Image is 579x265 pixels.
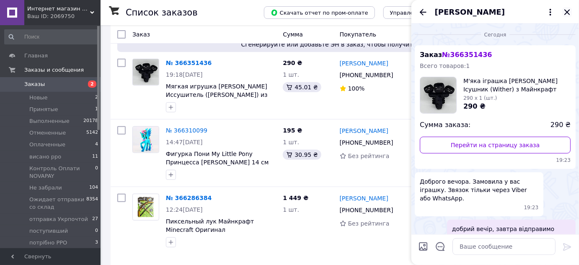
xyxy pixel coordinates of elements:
a: Фото товару [132,59,159,86]
span: Отмененные [29,129,66,137]
h1: Список заказов [126,8,198,18]
a: [PERSON_NAME] [340,59,388,68]
button: Управление статусами [383,6,463,19]
span: отправка Укрпочтой [29,216,88,223]
div: 45.01 ₴ [283,82,321,92]
span: Покупатель [340,31,377,38]
img: 6335210267_w160_h160_myaka-igrashka-vizer.jpg [420,77,456,113]
span: 19:18[DATE] [166,71,203,78]
span: 14:47[DATE] [166,139,203,145]
span: Контроль Оплати NOVAPAY [29,165,95,180]
span: № 366351436 [442,51,492,59]
span: поступивший [29,227,68,235]
a: Фигурка Пони My Little Pony Принцесса [PERSON_NAME] 14 см Мой маленький пони [166,151,269,174]
span: 0 [95,165,98,180]
div: Ваш ID: 2069750 [27,13,101,20]
span: 11 [92,153,98,161]
a: № 366351436 [166,60,212,66]
span: 3 [95,239,98,247]
span: Сумма заказа: [420,120,470,130]
span: Заказы [24,81,45,88]
span: 19:23 12.10.2025 [524,204,539,211]
span: 2 [88,81,96,88]
span: Всего товаров: 1 [420,62,470,69]
a: Перейти на страницу заказа [420,137,571,153]
a: Мягкая игрушка [PERSON_NAME] Иссушитель ([PERSON_NAME]) из Майнкрафт [166,83,268,107]
span: Выполненные [29,117,70,125]
span: 290 ₴ [283,60,302,66]
div: 12.10.2025 [415,30,576,39]
span: [PERSON_NAME] [435,7,505,18]
button: Назад [418,7,428,17]
span: добрий вечір, завтра відправимо [452,225,555,233]
span: Интернет магазин мягких игрушек и подарков " Мишка Бублик" [27,5,90,13]
span: 1 449 ₴ [283,195,308,201]
span: висано рро [29,153,61,161]
span: 1 шт. [283,139,299,145]
img: Фото товару [133,197,159,217]
span: [PHONE_NUMBER] [340,139,393,146]
a: Фото товару [132,126,159,153]
a: № 366310099 [166,127,207,134]
a: Фото товару [132,194,159,221]
span: Сгенерируйте или добавьте ЭН в заказ, чтобы получить оплату [121,40,561,49]
span: Оплаченные [29,141,65,148]
span: 27 [92,216,98,223]
span: [PHONE_NUMBER] [340,72,393,78]
a: [PERSON_NAME] [340,127,388,135]
span: Скачать отчет по пром-оплате [271,9,368,16]
span: 1 [95,106,98,113]
span: 20178 [83,117,98,125]
span: Заказ [420,51,492,59]
img: Фото товару [133,127,159,153]
span: Принятые [29,106,58,113]
span: Управление статусами [390,10,456,16]
input: Поиск [4,29,99,44]
button: Открыть шаблоны ответов [435,241,446,252]
button: [PERSON_NAME] [435,7,556,18]
span: 195 ₴ [283,127,302,134]
span: М'яка іграшка [PERSON_NAME] Ісушник (Wither) з Майнкрафт [463,77,571,94]
span: 12:24[DATE] [166,206,203,213]
div: 30.95 ₴ [283,150,321,160]
span: 100% [348,85,365,92]
span: Без рейтинга [348,153,390,159]
span: 1 шт. [283,71,299,78]
span: 290 x 1 (шт.) [463,95,497,101]
span: 104 [89,184,98,192]
span: Заказы и сообщения [24,66,84,74]
span: 19:23 12.10.2025 [420,157,571,164]
span: 0 [95,227,98,235]
span: Сумма [283,31,303,38]
img: Фото товару [133,59,159,85]
span: 4 [95,141,98,148]
span: Сегодня [481,31,510,39]
button: Скачать отчет по пром-оплате [264,6,375,19]
span: 5142 [86,129,98,137]
span: 8354 [86,196,98,211]
span: Доброго вечора. Замовила у вас іграшку. Звязок тільки через Viber або WhatsApp. [420,177,538,203]
span: Без рейтинга [348,220,390,227]
span: [PHONE_NUMBER] [340,207,393,213]
span: Заказ [132,31,150,38]
a: [PERSON_NAME] [340,194,388,203]
button: Закрыть [562,7,572,17]
span: потрібно РРО [29,239,67,247]
span: 290 ₴ [551,120,571,130]
span: 1 шт. [283,206,299,213]
span: 290 ₴ [463,102,486,110]
span: Ожидает отправки со склад [29,196,86,211]
span: Главная [24,52,48,60]
a: № 366286384 [166,195,212,201]
span: 2 [95,94,98,101]
span: Не забрали [29,184,62,192]
a: Пиксельный лук Майнкрафт Minecraft Оригинал [166,218,254,233]
span: Новые [29,94,48,101]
